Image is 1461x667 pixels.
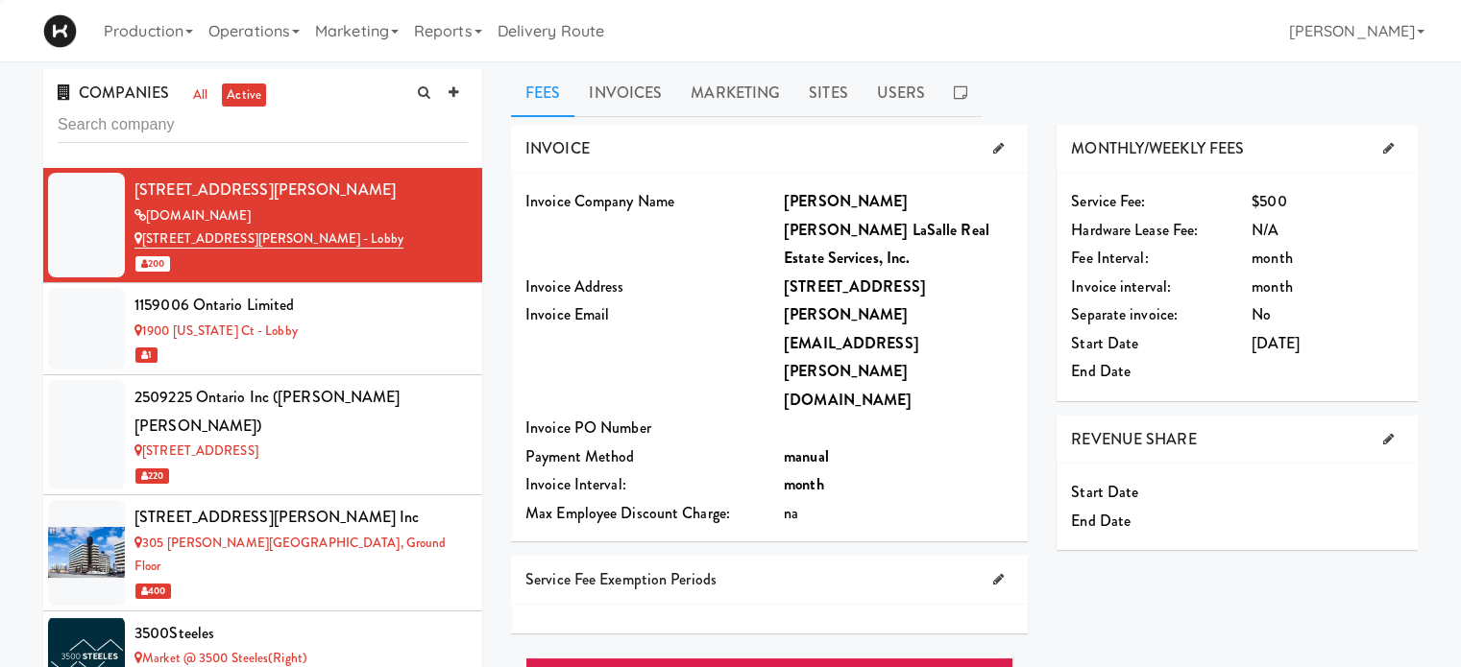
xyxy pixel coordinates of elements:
span: $500 [1252,190,1286,212]
a: Invoices [574,69,676,117]
span: Service Fee Exemption Periods [525,568,717,590]
span: month [1252,247,1293,269]
a: [STREET_ADDRESS][PERSON_NAME] - Lobby [134,229,403,249]
img: Micromart [43,14,77,48]
b: [PERSON_NAME][EMAIL_ADDRESS][PERSON_NAME][DOMAIN_NAME] [784,303,919,411]
span: Invoice Email [525,303,609,325]
div: No [1252,300,1403,329]
a: all [188,83,212,107]
b: manual [784,445,829,467]
span: Invoice PO Number [525,417,651,439]
a: Market @ 3500 Steeles(Right) [134,649,307,667]
span: 220 [135,468,169,484]
b: [STREET_ADDRESS] [784,275,926,298]
span: REVENUE SHARE [1071,428,1196,450]
b: month [784,473,824,495]
span: Hardware Lease Fee: [1071,219,1198,241]
a: Fees [511,69,574,117]
span: MONTHLY/WEEKLY FEES [1071,137,1244,159]
span: Max Employee Discount Charge: [525,502,730,524]
div: na [784,499,1013,528]
li: 1159006 Ontario Limited1900 [US_STATE] Ct - Lobby 1 [43,283,482,375]
span: End Date [1071,360,1131,382]
div: 1159006 Ontario Limited [134,291,468,320]
span: Invoice Interval: [525,473,626,495]
span: 200 [135,256,170,272]
div: 3500Steeles [134,619,468,648]
span: month [1252,275,1293,298]
a: Sites [794,69,863,117]
span: Start Date [1071,332,1138,354]
span: Invoice interval: [1071,275,1171,298]
span: Invoice Address [525,275,624,298]
span: Fee Interval: [1071,247,1148,269]
input: Search company [58,107,468,143]
span: Payment Method [525,445,634,467]
a: active [222,83,266,107]
a: Marketing [676,69,794,117]
div: [DOMAIN_NAME] [134,204,468,228]
span: 400 [135,584,171,599]
div: [STREET_ADDRESS][PERSON_NAME] Inc [134,503,468,532]
span: Separate invoice: [1071,303,1178,325]
a: Users [863,69,940,117]
span: Start Date [1071,481,1138,503]
li: [STREET_ADDRESS][PERSON_NAME][DOMAIN_NAME][STREET_ADDRESS][PERSON_NAME] - Lobby 200 [43,168,482,283]
span: Service Fee: [1071,190,1145,212]
span: COMPANIES [58,82,169,104]
span: N/A [1252,219,1278,241]
a: [STREET_ADDRESS] [134,441,258,460]
div: 2509225 Ontario Inc ([PERSON_NAME] [PERSON_NAME]) [134,383,468,440]
span: [DATE] [1252,332,1300,354]
li: [STREET_ADDRESS][PERSON_NAME] Inc305 [PERSON_NAME][GEOGRAPHIC_DATA], Ground Floor 400 [43,495,482,610]
span: End Date [1071,510,1131,532]
span: Invoice Company Name [525,190,674,212]
b: [PERSON_NAME] [PERSON_NAME] LaSalle Real Estate Services, Inc. [784,190,989,269]
div: [STREET_ADDRESS][PERSON_NAME] [134,176,468,204]
li: 2509225 Ontario Inc ([PERSON_NAME] [PERSON_NAME])[STREET_ADDRESS] 220 [43,375,482,495]
span: 1 [135,347,158,363]
a: 305 [PERSON_NAME][GEOGRAPHIC_DATA], Ground Floor [134,534,446,576]
span: INVOICE [525,137,590,159]
a: 1900 [US_STATE] Ct - Lobby [134,322,298,340]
